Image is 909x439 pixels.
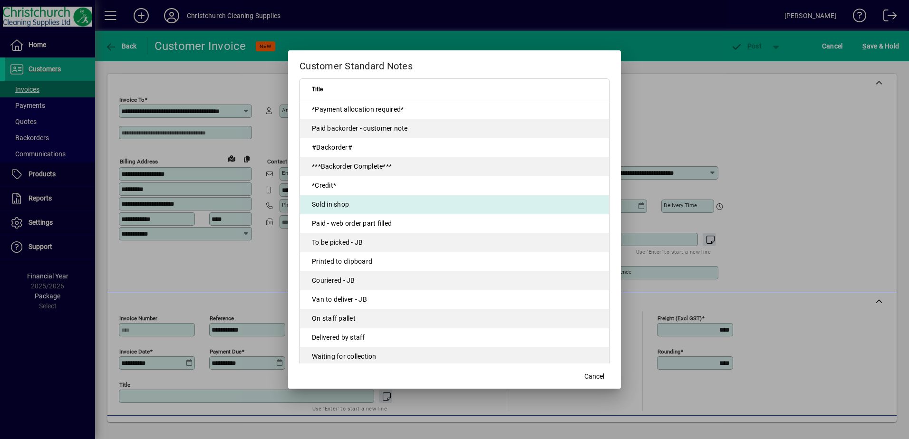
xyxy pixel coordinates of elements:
[300,328,609,347] td: Delivered by staff
[584,372,604,382] span: Cancel
[288,50,621,78] h2: Customer Standard Notes
[300,252,609,271] td: Printed to clipboard
[300,195,609,214] td: Sold in shop
[300,309,609,328] td: On staff pallet
[300,100,609,119] td: *Payment allocation required*
[300,271,609,290] td: Couriered - JB
[300,233,609,252] td: To be picked - JB
[300,290,609,309] td: Van to deliver - JB
[300,214,609,233] td: Paid - web order part filled
[300,119,609,138] td: Paid backorder - customer note
[579,368,609,385] button: Cancel
[300,347,609,366] td: Waiting for collection
[312,84,323,95] span: Title
[300,138,609,157] td: #Backorder#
